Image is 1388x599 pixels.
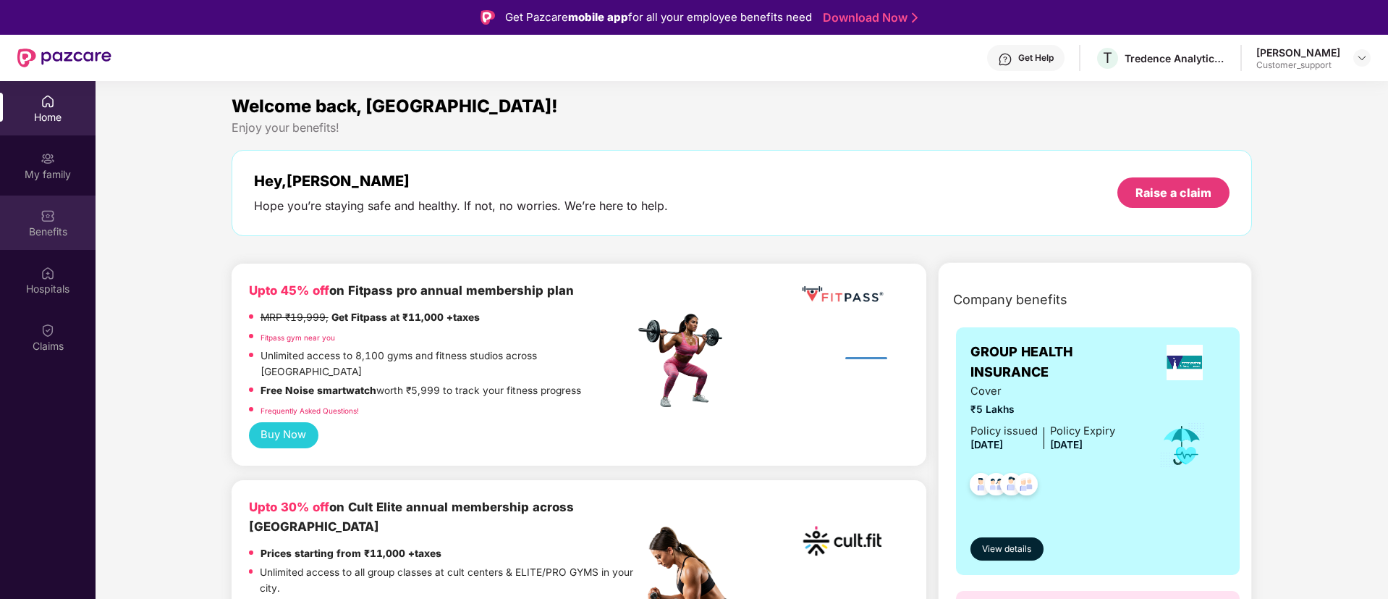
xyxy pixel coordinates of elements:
img: New Pazcare Logo [17,49,111,67]
a: Download Now [823,10,913,25]
div: Get Pazcare for all your employee benefits need [505,9,812,26]
img: Logo [481,10,495,25]
div: Customer_support [1256,59,1340,71]
strong: mobile app [568,10,628,24]
img: Stroke [912,10,918,25]
div: Tredence Analytics Solutions Private Limited [1125,51,1226,65]
img: svg+xml;base64,PHN2ZyBpZD0iSGVscC0zMngzMiIgeG1sbnM9Imh0dHA6Ly93d3cudzMub3JnLzIwMDAvc3ZnIiB3aWR0aD... [998,52,1012,67]
div: Get Help [1018,52,1054,64]
span: T [1103,49,1112,67]
img: svg+xml;base64,PHN2ZyBpZD0iRHJvcGRvd24tMzJ4MzIiIHhtbG5zPSJodHRwOi8vd3d3LnczLm9yZy8yMDAwL3N2ZyIgd2... [1356,52,1368,64]
div: [PERSON_NAME] [1256,46,1340,59]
